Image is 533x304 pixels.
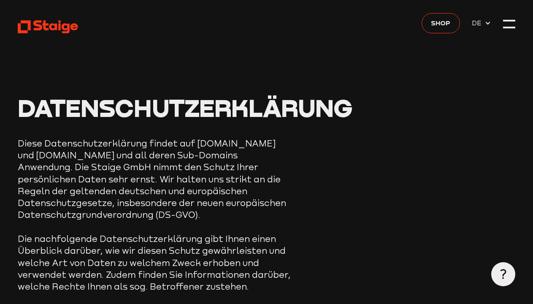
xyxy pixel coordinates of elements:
[431,18,450,28] span: Shop
[422,13,460,33] a: Shop
[472,18,484,28] span: DE
[18,138,292,221] p: Diese Datenschutzerklärung findet auf [DOMAIN_NAME] und [DOMAIN_NAME] und all deren Sub-Domains A...
[18,93,352,122] span: Datenschutzerklärung
[18,233,292,293] p: Die nachfolgende Datenschutzerklärung gibt Ihnen einen Überblick darüber, wie wir diesen Schutz g...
